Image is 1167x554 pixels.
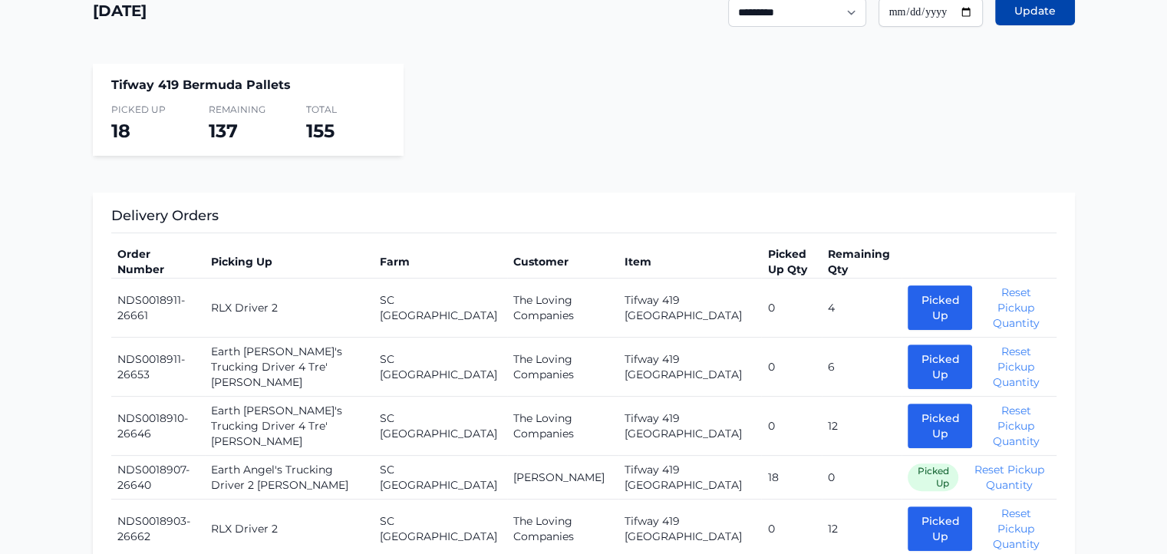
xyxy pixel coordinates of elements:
button: Picked Up [908,404,972,448]
td: SC [GEOGRAPHIC_DATA] [374,338,507,397]
td: 0 [822,456,902,500]
td: 12 [822,397,902,456]
td: Tifway 419 [GEOGRAPHIC_DATA] [618,279,762,338]
th: Remaining Qty [822,246,902,279]
td: The Loving Companies [507,397,618,456]
th: Picking Up [205,246,374,279]
button: Picked Up [908,506,972,551]
td: NDS0018911-26653 [111,338,205,397]
td: Tifway 419 [GEOGRAPHIC_DATA] [618,338,762,397]
td: SC [GEOGRAPHIC_DATA] [374,279,507,338]
span: 18 [111,120,130,142]
td: Earth Angel's Trucking Driver 2 [PERSON_NAME] [205,456,374,500]
button: Picked Up [908,345,972,389]
td: 0 [761,338,822,397]
button: Reset Pickup Quantity [981,403,1050,449]
td: Earth [PERSON_NAME]'s Trucking Driver 4 Tre' [PERSON_NAME] [205,397,374,456]
td: 6 [822,338,902,397]
span: Total [306,104,385,116]
th: Picked Up Qty [761,246,822,279]
button: Reset Pickup Quantity [981,285,1050,331]
td: 18 [761,456,822,500]
button: Reset Pickup Quantity [981,344,1050,390]
td: SC [GEOGRAPHIC_DATA] [374,456,507,500]
span: Remaining [209,104,288,116]
th: Item [618,246,762,279]
span: Picked Up [908,463,958,491]
td: 0 [761,279,822,338]
td: NDS0018911-26661 [111,279,205,338]
th: Customer [507,246,618,279]
td: The Loving Companies [507,338,618,397]
td: Tifway 419 [GEOGRAPHIC_DATA] [618,397,762,456]
th: Order Number [111,246,205,279]
td: 0 [761,397,822,456]
span: 155 [306,120,335,142]
h4: Tifway 419 Bermuda Pallets [111,76,385,94]
td: RLX Driver 2 [205,279,374,338]
td: 4 [822,279,902,338]
td: Earth [PERSON_NAME]'s Trucking Driver 4 Tre' [PERSON_NAME] [205,338,374,397]
td: NDS0018910-26646 [111,397,205,456]
span: Picked Up [111,104,190,116]
td: SC [GEOGRAPHIC_DATA] [374,397,507,456]
button: Reset Pickup Quantity [968,462,1050,493]
span: 137 [209,120,238,142]
th: Farm [374,246,507,279]
td: The Loving Companies [507,279,618,338]
td: [PERSON_NAME] [507,456,618,500]
button: Picked Up [908,285,972,330]
td: Tifway 419 [GEOGRAPHIC_DATA] [618,456,762,500]
span: Update [1014,3,1056,18]
td: NDS0018907-26640 [111,456,205,500]
h3: Delivery Orders [111,205,1057,233]
button: Reset Pickup Quantity [981,506,1050,552]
